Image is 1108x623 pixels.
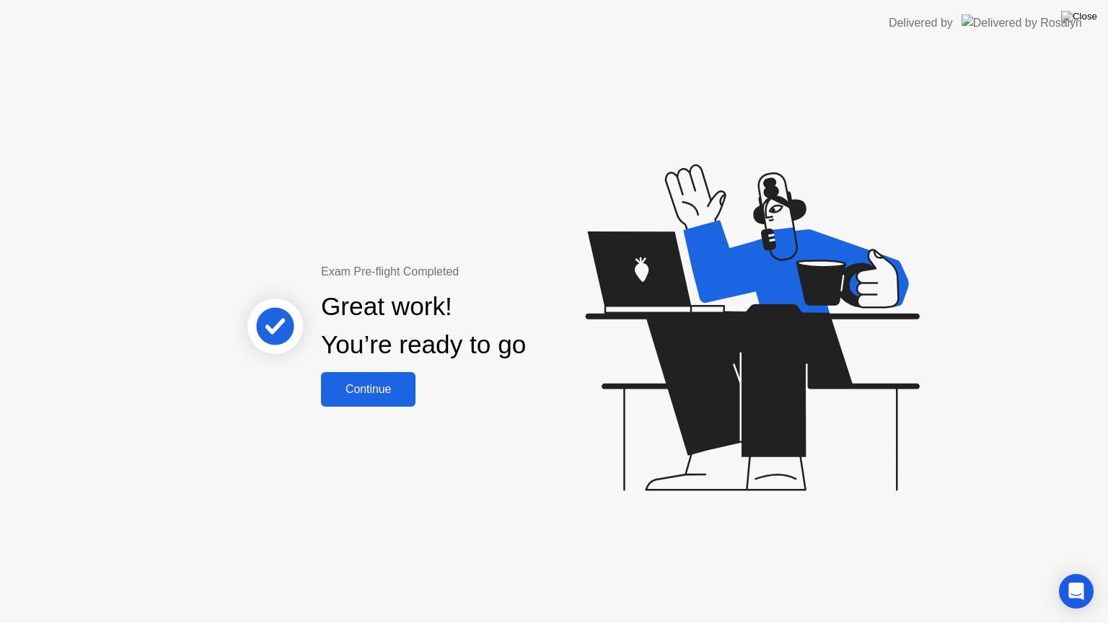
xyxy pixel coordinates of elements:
[321,288,526,364] div: Great work! You’re ready to go
[321,263,619,280] div: Exam Pre-flight Completed
[325,383,411,396] div: Continue
[321,372,415,407] button: Continue
[889,14,953,32] div: Delivered by
[1059,574,1094,609] div: Open Intercom Messenger
[962,14,1082,31] img: Delivered by Rosalyn
[1061,11,1097,22] img: Close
